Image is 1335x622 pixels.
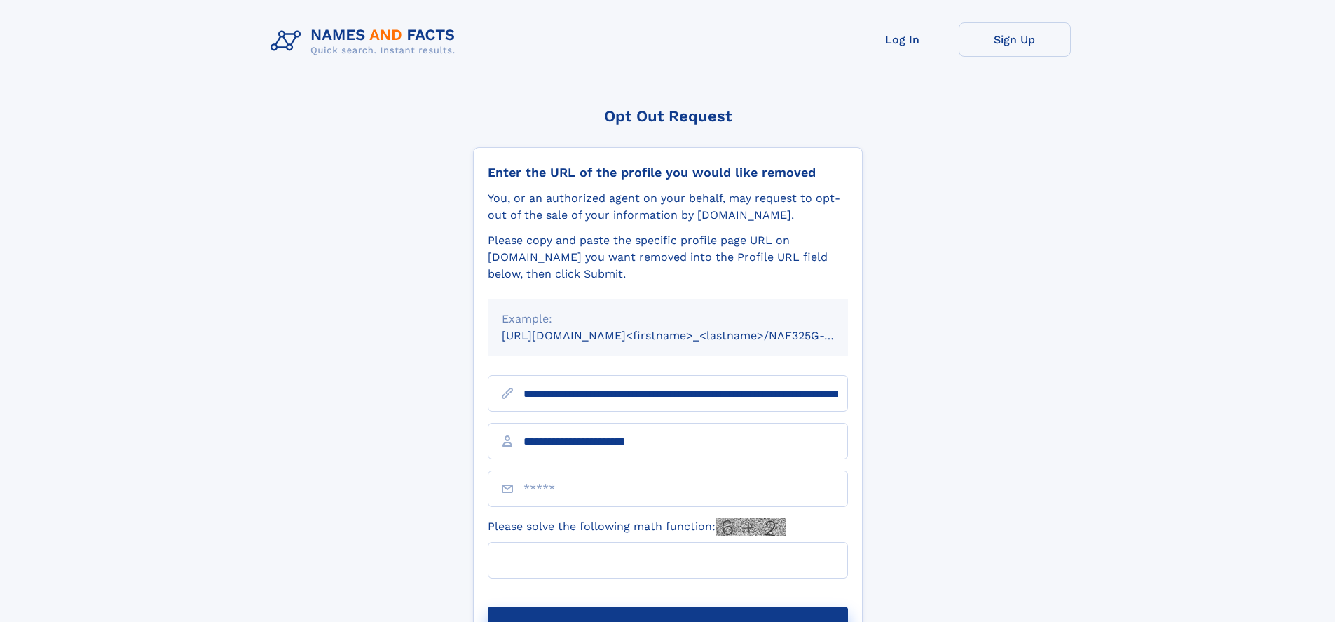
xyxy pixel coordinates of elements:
[488,232,848,283] div: Please copy and paste the specific profile page URL on [DOMAIN_NAME] you want removed into the Pr...
[502,329,875,342] small: [URL][DOMAIN_NAME]<firstname>_<lastname>/NAF325G-xxxxxxxx
[959,22,1071,57] a: Sign Up
[488,165,848,180] div: Enter the URL of the profile you would like removed
[488,190,848,224] div: You, or an authorized agent on your behalf, may request to opt-out of the sale of your informatio...
[488,518,786,536] label: Please solve the following math function:
[265,22,467,60] img: Logo Names and Facts
[473,107,863,125] div: Opt Out Request
[502,311,834,327] div: Example:
[847,22,959,57] a: Log In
